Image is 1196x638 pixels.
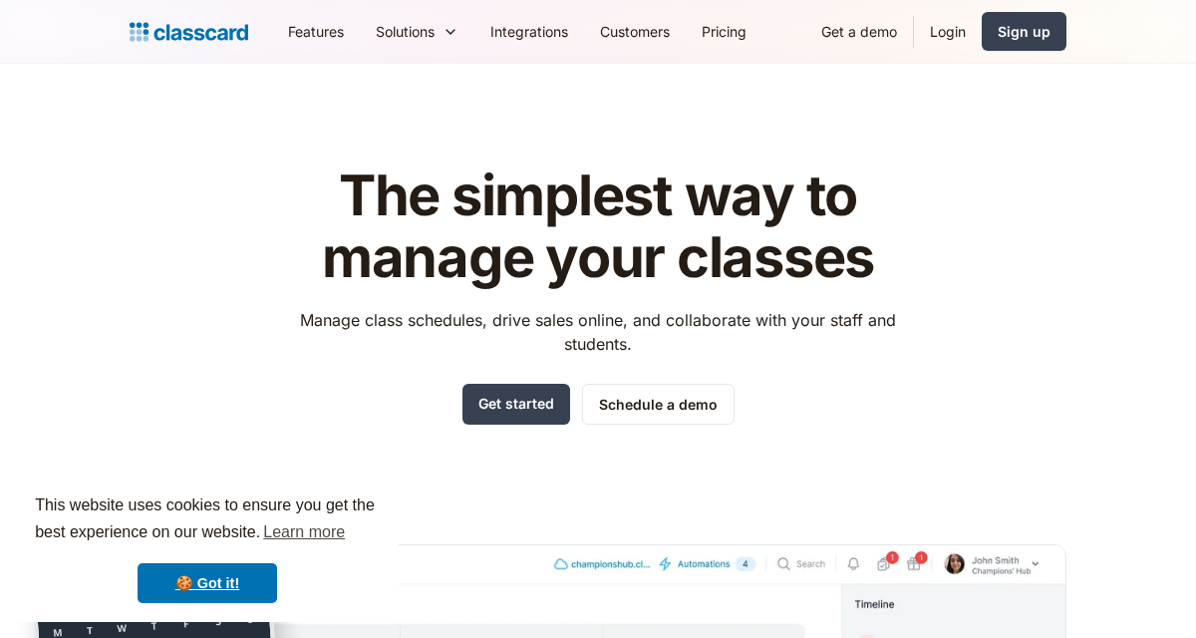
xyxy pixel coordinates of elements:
[474,9,584,54] a: Integrations
[16,475,399,622] div: cookieconsent
[582,384,735,425] a: Schedule a demo
[130,18,248,46] a: Logo
[998,21,1050,42] div: Sign up
[282,308,915,356] p: Manage class schedules, drive sales online, and collaborate with your staff and students.
[584,9,686,54] a: Customers
[272,9,360,54] a: Features
[35,493,380,547] span: This website uses cookies to ensure you get the best experience on our website.
[376,21,435,42] div: Solutions
[686,9,762,54] a: Pricing
[260,517,348,547] a: learn more about cookies
[138,563,277,603] a: dismiss cookie message
[360,9,474,54] div: Solutions
[805,9,913,54] a: Get a demo
[462,384,570,425] a: Get started
[914,9,982,54] a: Login
[982,12,1066,51] a: Sign up
[282,165,915,288] h1: The simplest way to manage your classes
